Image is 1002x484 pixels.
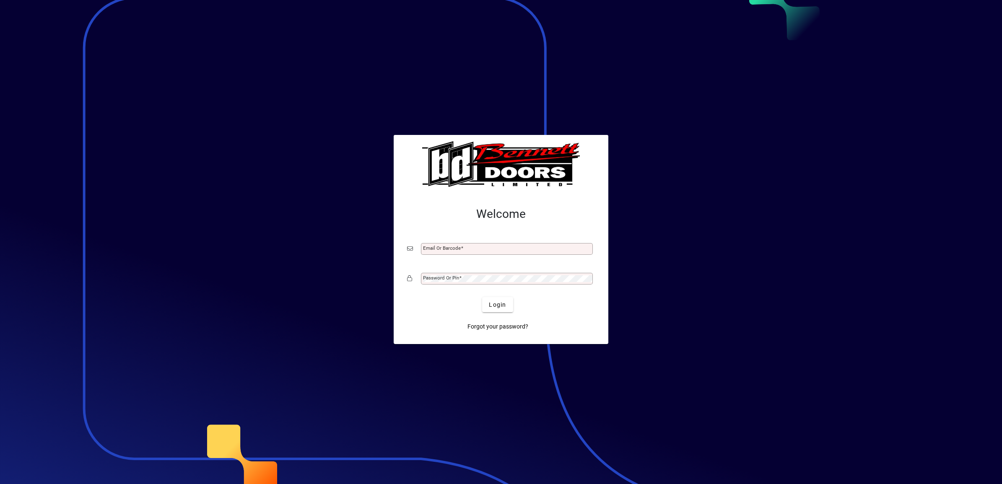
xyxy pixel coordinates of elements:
h2: Welcome [407,207,595,221]
mat-label: Password or Pin [423,275,459,281]
span: Login [489,300,506,309]
button: Login [482,297,513,312]
span: Forgot your password? [467,322,528,331]
a: Forgot your password? [464,319,532,334]
mat-label: Email or Barcode [423,245,461,251]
